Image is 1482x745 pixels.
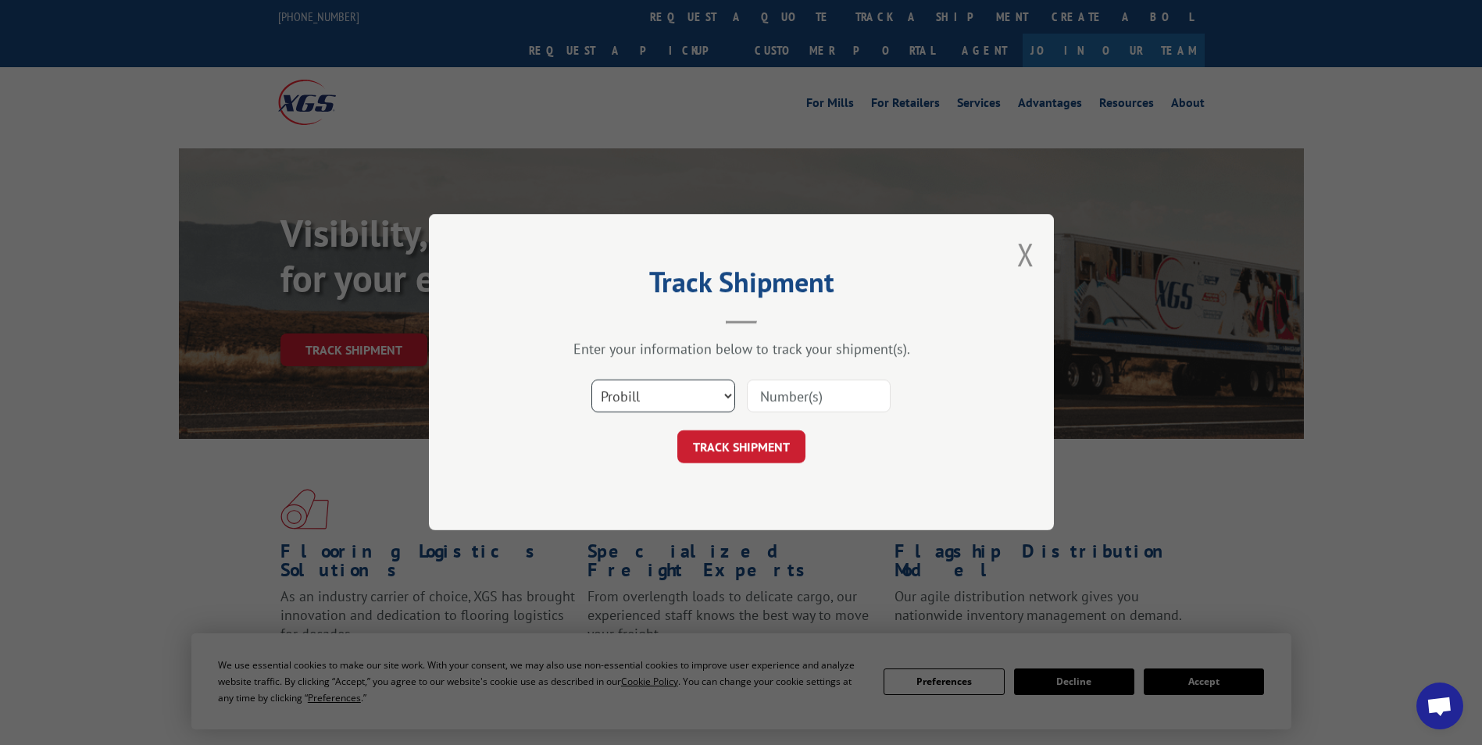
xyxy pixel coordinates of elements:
button: TRACK SHIPMENT [677,431,805,464]
div: Open chat [1416,683,1463,729]
h2: Track Shipment [507,271,976,301]
input: Number(s) [747,380,891,413]
div: Enter your information below to track your shipment(s). [507,340,976,358]
button: Close modal [1017,233,1034,275]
